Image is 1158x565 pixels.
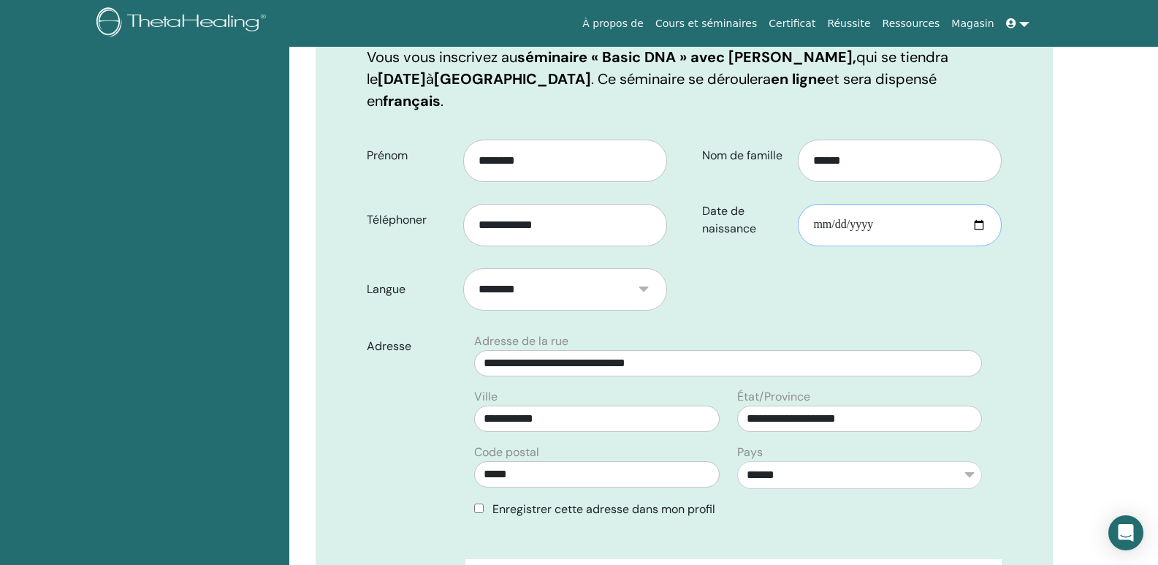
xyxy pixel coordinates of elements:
font: Cours et séminaires [655,18,757,29]
font: [DATE] [378,69,426,88]
font: Prénom [367,148,408,163]
font: Ressources [883,18,940,29]
font: à [426,69,434,88]
font: État/Province [737,389,810,404]
a: Ressources [877,10,946,37]
font: français [383,91,441,110]
font: Adresse de la rue [474,333,568,349]
img: logo.png [96,7,271,40]
font: séminaire « Basic DNA » avec [PERSON_NAME], [517,48,856,67]
font: . [441,91,443,110]
font: Langue [367,281,405,297]
font: Date de naissance [702,203,756,236]
font: À propos de [582,18,644,29]
font: Ville [474,389,498,404]
font: [GEOGRAPHIC_DATA] [434,69,591,88]
a: Magasin [945,10,999,37]
font: Adresse [367,338,411,354]
a: Cours et séminaires [650,10,763,37]
div: Open Intercom Messenger [1108,515,1143,550]
font: Code postal [474,444,539,460]
a: Réussite [821,10,876,37]
font: en ligne [771,69,826,88]
font: Téléphoner [367,212,427,227]
font: Certificat [769,18,815,29]
a: À propos de [576,10,650,37]
font: Magasin [951,18,994,29]
font: Vous vous inscrivez au [367,48,517,67]
a: Certificat [763,10,821,37]
font: . Ce séminaire se déroulera [591,69,771,88]
font: Réussite [827,18,870,29]
font: Pays [737,444,763,460]
font: Nom de famille [702,148,782,163]
span: Enregistrer cette adresse dans mon profil [492,501,715,517]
